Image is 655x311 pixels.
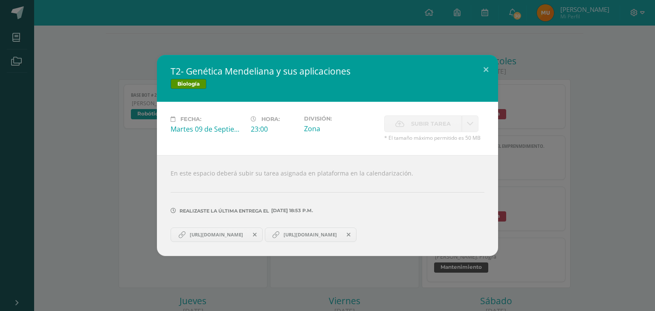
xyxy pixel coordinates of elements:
[180,116,201,122] span: Fecha:
[304,115,377,122] label: División:
[157,155,498,256] div: En este espacio deberá subir su tarea asignada en plataforma en la calendarización.
[474,55,498,84] button: Close (Esc)
[171,65,484,77] h2: T2- Genética Mendeliana y sus aplicaciones
[248,230,262,239] span: Remover entrega
[251,124,297,134] div: 23:00
[279,231,341,238] span: [URL][DOMAIN_NAME]
[171,124,244,134] div: Martes 09 de Septiembre
[304,124,377,133] div: Zona
[384,115,462,132] label: La fecha de entrega ha expirado
[411,116,451,132] span: Subir tarea
[171,79,206,89] span: Biología
[462,115,478,132] a: La fecha de entrega ha expirado
[261,116,280,122] span: Hora:
[342,230,356,239] span: Remover entrega
[180,208,269,214] span: Realizaste la última entrega el
[171,227,263,242] a: [URL][DOMAIN_NAME]
[384,134,484,141] span: * El tamaño máximo permitido es 50 MB
[185,231,247,238] span: [URL][DOMAIN_NAME]
[265,227,357,242] a: [URL][DOMAIN_NAME]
